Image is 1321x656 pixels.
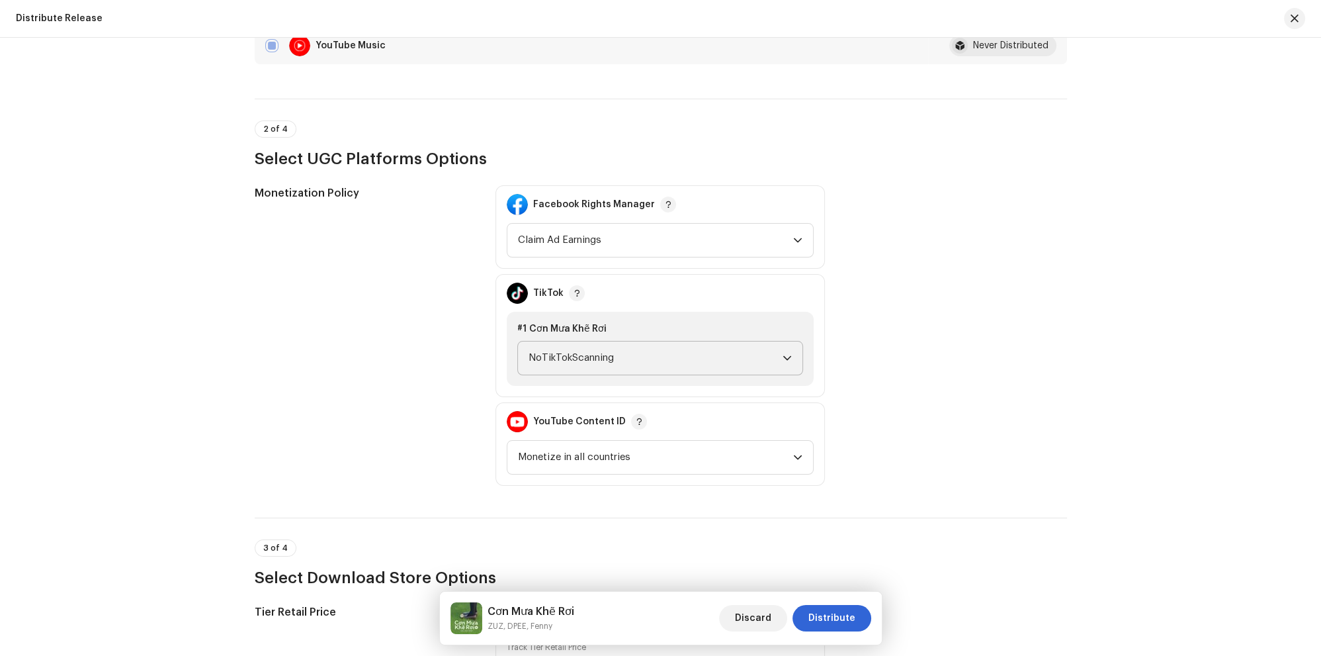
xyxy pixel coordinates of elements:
small: Cơn Mưa Khẽ Rơi [488,620,574,633]
div: dropdown trigger [793,224,802,257]
span: NoTikTokScanning [529,342,783,375]
div: #1 Cơn Mưa Khẽ Rơi [517,322,803,336]
span: 2 of 4 [263,125,288,133]
h5: Cơn Mưa Khẽ Rơi [488,604,574,620]
button: Discard [719,605,787,632]
span: Discard [735,605,771,632]
div: Never Distributed [973,41,1048,50]
div: Facebook Rights Manager [533,199,655,210]
span: 3 of 4 [263,544,288,552]
h5: Tier Retail Price [255,604,475,620]
h5: Monetization Policy [255,185,475,201]
h3: Select Download Store Options [255,567,1067,588]
span: Distribute [808,605,855,632]
div: TikTok [533,288,564,299]
div: YouTube Content ID [533,416,626,427]
button: Distribute [792,605,871,632]
div: dropdown trigger [783,342,792,375]
h3: Select UGC Platforms Options [255,148,1067,169]
span: Claim Ad Earnings [518,224,793,257]
div: dropdown trigger [793,441,802,474]
div: YouTube Music [316,41,386,50]
div: Distribute Release [16,13,103,24]
span: Monetize in all countries [518,441,793,474]
img: 37ef597e-c3af-465f-b580-bf6a8e3f60c8 [450,602,482,634]
label: Track Tier Retail Price [507,642,586,653]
